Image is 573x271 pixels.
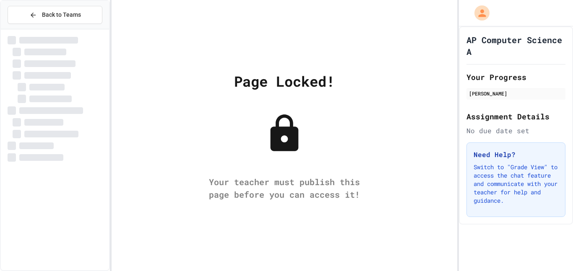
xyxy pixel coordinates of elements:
[469,90,563,97] div: [PERSON_NAME]
[466,3,492,23] div: My Account
[474,163,558,205] p: Switch to "Grade View" to access the chat feature and communicate with your teacher for help and ...
[474,150,558,160] h3: Need Help?
[8,6,102,24] button: Back to Teams
[201,176,368,201] div: Your teacher must publish this page before you can access it!
[466,34,565,57] h1: AP Computer Science A
[466,71,565,83] h2: Your Progress
[466,126,565,136] div: No due date set
[234,70,335,92] div: Page Locked!
[466,111,565,122] h2: Assignment Details
[42,10,81,19] span: Back to Teams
